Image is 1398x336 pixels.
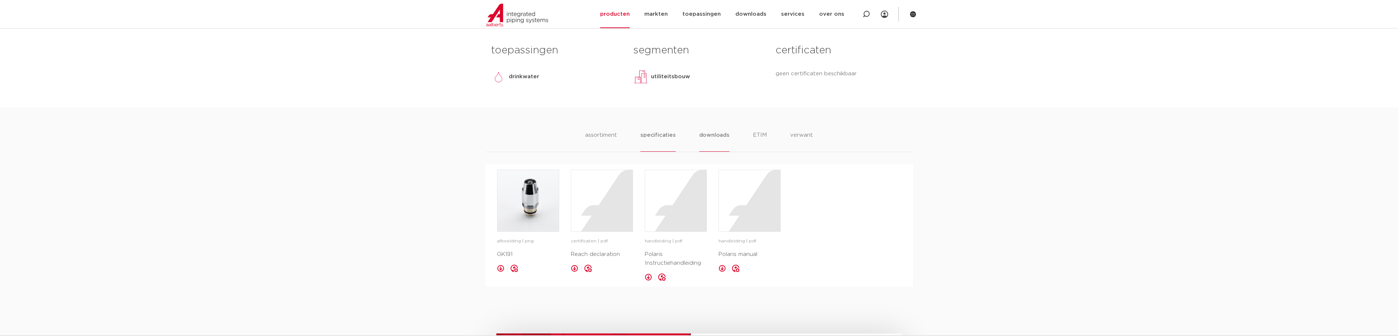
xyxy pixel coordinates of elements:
h3: certificaten [776,43,907,58]
p: Reach declaration [571,250,633,259]
img: drinkwater [491,69,506,84]
a: image for GK191 [497,170,559,232]
p: Polaris Instructiehandleiding [645,250,707,268]
h3: segmenten [633,43,765,58]
p: utiliteitsbouw [651,72,690,81]
p: certificaten | pdf [571,238,633,245]
li: verwant [790,131,813,152]
img: image for GK191 [497,170,559,231]
p: handleiding | pdf [719,238,781,245]
img: utiliteitsbouw [633,69,648,84]
p: GK191 [497,250,559,259]
div: my IPS [881,6,888,22]
p: Polaris manual [719,250,781,259]
h3: toepassingen [491,43,622,58]
p: afbeelding | png [497,238,559,245]
li: assortiment [585,131,617,152]
li: downloads [699,131,730,152]
p: handleiding | pdf [645,238,707,245]
li: specificaties [640,131,675,152]
p: geen certificaten beschikbaar [776,69,907,78]
li: ETIM [753,131,767,152]
p: drinkwater [509,72,539,81]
